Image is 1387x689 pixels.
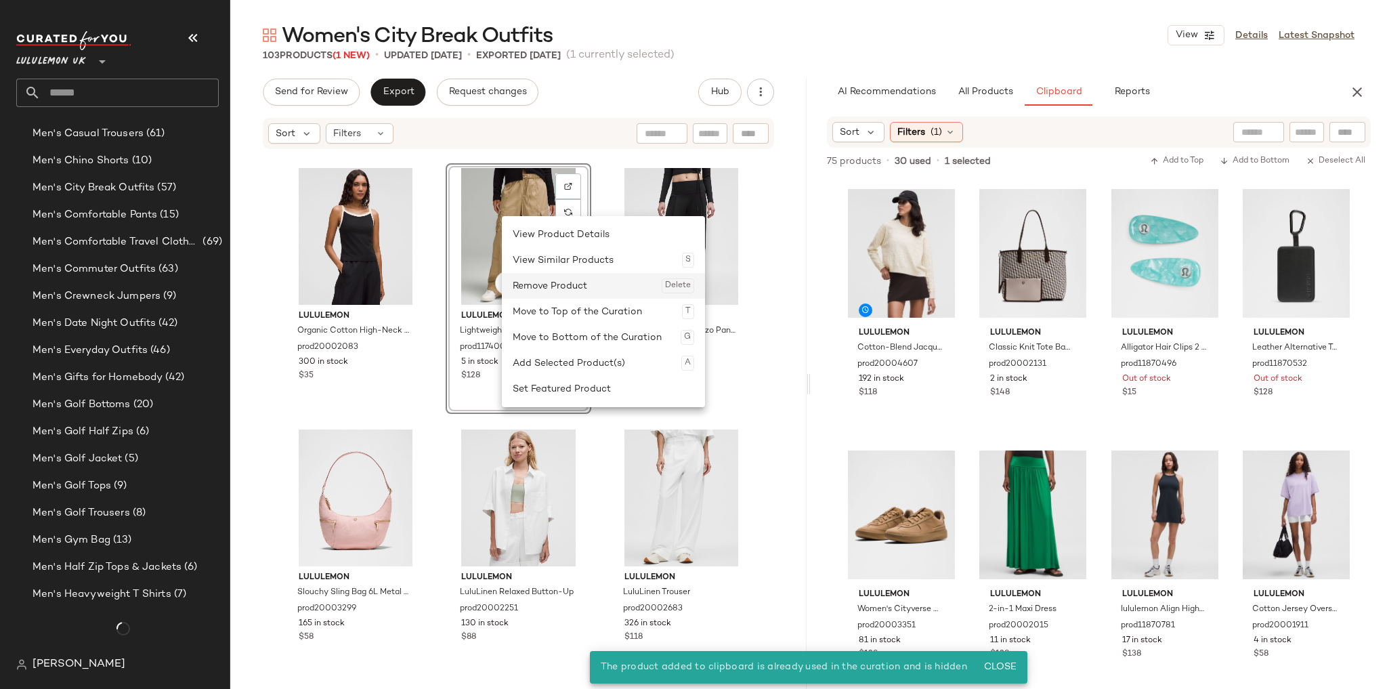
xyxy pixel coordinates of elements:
img: LW3JBMS_042836_1 [848,185,955,322]
button: Add to Top [1145,153,1209,169]
span: prod11870781 [1121,620,1175,632]
span: (63) [156,262,178,277]
span: lululemon [1254,327,1339,339]
span: (7) [171,587,186,602]
span: Deselect All [1306,156,1365,166]
button: Add to Bottom [1214,153,1295,169]
span: Men's Commuter Outfits [33,262,156,277]
span: Men's Golf Bottoms [33,397,131,413]
span: (46) [148,343,170,358]
span: 326 in stock [624,618,671,630]
div: Move to Top of the Curation [513,299,694,325]
div: Add Selected Product(s) [513,350,694,376]
span: Organic Cotton High-Neck Ringer Tank Top [297,325,412,337]
span: Men's Date Night Outfits [33,316,156,331]
span: Hub [710,87,729,98]
a: Latest Snapshot [1279,28,1354,43]
img: LW5HXTS_0002_1 [614,430,750,566]
span: Sort [276,127,295,141]
img: LW1FNPS_036522_1 [288,168,424,305]
span: 300 in stock [299,356,348,369]
span: Women's Cityverse Microsuede Sneaker [857,604,943,616]
span: (61) [144,126,165,142]
img: LW9FYOS_073433_1 [848,446,955,583]
span: Men's City Break Outfits [33,180,154,196]
span: 17 in stock [1122,635,1162,647]
button: Hub [698,79,742,106]
span: Classic Knit Tote Bag 18L [989,342,1074,354]
span: 103 [263,51,280,61]
span: $118 [859,387,877,399]
span: LuluLinen Relaxed Button-Up [460,587,574,599]
span: Filters [333,127,361,141]
img: svg%3e [263,28,276,42]
span: (57) [154,180,176,196]
span: $58 [1254,648,1268,661]
span: Cotton Jersey Oversized Dolman Tee Stitch Detail [1252,604,1338,616]
span: Clipboard [1035,87,1082,98]
span: Request changes [448,87,527,98]
span: 75 products [827,154,881,169]
span: Men's Comfortable Pants [33,207,157,223]
a: Details [1235,28,1268,43]
span: Men's Everyday Outfits [33,343,148,358]
img: cfy_white_logo.C9jOOHJF.svg [16,31,131,50]
span: Men's Heavyweight T Shirts [33,587,171,602]
span: 11 in stock [990,635,1031,647]
span: lululemon [1122,327,1208,339]
span: AI Recommendations [837,87,936,98]
span: $58 [299,631,314,644]
span: Men's Half Zip Tops & Jackets [33,560,182,575]
span: $118 [624,631,643,644]
span: (5) [122,451,137,467]
span: lululemon [990,327,1075,339]
span: 30 used [895,154,931,169]
span: Leather Alternative Tag SLNSH Collection [1252,342,1338,354]
span: lululemon [299,572,413,584]
span: prod11740097 [460,341,515,354]
span: Men's Casual Trousers [33,126,144,142]
span: $35 [299,370,314,382]
div: View Similar Products [513,247,694,273]
span: Slouchy Sling Bag 6L Metal Hardware [297,587,412,599]
div: Remove Product [513,273,694,299]
span: 2-in-1 Maxi Dress [989,604,1057,616]
span: Men's Golf Tops [33,478,111,494]
span: $128 [859,648,878,661]
span: lululemon [1254,589,1339,601]
img: LW1FFRS_062468_1 [979,446,1086,583]
div: Products [263,49,370,63]
img: svg%3e [16,659,27,670]
button: View [1168,25,1224,45]
div: S [682,253,694,268]
span: 165 in stock [299,618,345,630]
span: Men's Chino Shorts [33,153,129,169]
span: Cotton-Blend Jacquard Crewneck Sweater [857,342,943,354]
span: 1 selected [945,154,991,169]
span: 81 in stock [859,635,901,647]
span: $148 [990,387,1010,399]
span: • [887,155,889,167]
p: Exported [DATE] [476,49,561,63]
span: The product added to clipboard is already used in the curation and is hidden [601,662,967,672]
span: Men's Comfortable Travel Clothes [33,234,200,250]
span: 2 in stock [990,373,1027,385]
span: (1) [931,125,942,140]
span: Reports [1113,87,1149,98]
span: lululemon [859,589,944,601]
span: $128 [1254,387,1273,399]
span: All Products [958,87,1013,98]
span: $15 [1122,387,1136,399]
span: Send for Review [274,87,348,98]
span: prod20003351 [857,620,916,632]
span: lululemon Align High-Neck Dress Light Support, C/D Cup [1121,604,1206,616]
span: (6) [182,560,197,575]
span: View [1175,30,1198,41]
span: lululemon [461,572,576,584]
span: prod20002131 [989,358,1046,371]
span: (20) [131,397,154,413]
span: prod20002015 [989,620,1048,632]
span: Lululemon UK [16,46,86,70]
span: prod20002683 [623,603,683,615]
span: lululemon [299,310,413,322]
